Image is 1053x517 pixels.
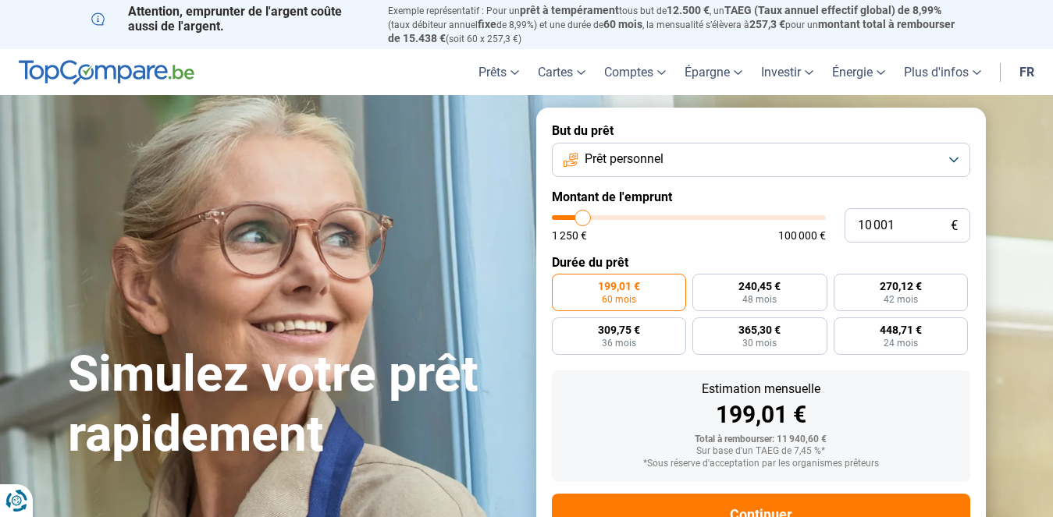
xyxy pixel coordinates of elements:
[388,4,962,45] p: Exemple représentatif : Pour un tous but de , un (taux débiteur annuel de 8,99%) et une durée de ...
[68,345,518,465] h1: Simulez votre prêt rapidement
[585,150,663,168] span: Prêt personnel
[478,18,496,30] span: fixe
[742,295,777,304] span: 48 mois
[738,281,781,292] span: 240,45 €
[823,49,895,95] a: Énergie
[552,143,970,177] button: Prêt personnel
[91,4,369,34] p: Attention, emprunter de l'argent coûte aussi de l'argent.
[552,230,587,241] span: 1 250 €
[564,434,958,445] div: Total à rembourser: 11 940,60 €
[1010,49,1044,95] a: fr
[19,60,194,85] img: TopCompare
[667,4,710,16] span: 12.500 €
[598,281,640,292] span: 199,01 €
[603,18,642,30] span: 60 mois
[951,219,958,232] span: €
[738,324,781,335] span: 365,30 €
[564,403,958,427] div: 199,01 €
[724,4,941,16] span: TAEG (Taux annuel effectif global) de 8,99%
[552,255,970,270] label: Durée du prêt
[742,338,777,348] span: 30 mois
[749,18,785,30] span: 257,3 €
[880,281,922,292] span: 270,12 €
[602,295,636,304] span: 60 mois
[778,230,826,241] span: 100 000 €
[602,338,636,348] span: 36 mois
[564,383,958,395] div: Estimation mensuelle
[884,338,918,348] span: 24 mois
[564,459,958,469] div: *Sous réserve d'acceptation par les organismes prêteurs
[388,18,955,44] span: montant total à rembourser de 15.438 €
[564,446,958,457] div: Sur base d'un TAEG de 7,45 %*
[520,4,619,16] span: prêt à tempérament
[675,49,752,95] a: Épargne
[552,189,970,204] label: Montant de l'emprunt
[895,49,991,95] a: Plus d'infos
[752,49,823,95] a: Investir
[552,123,970,138] label: But du prêt
[884,295,918,304] span: 42 mois
[469,49,528,95] a: Prêts
[595,49,675,95] a: Comptes
[598,324,640,335] span: 309,75 €
[528,49,595,95] a: Cartes
[880,324,922,335] span: 448,71 €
